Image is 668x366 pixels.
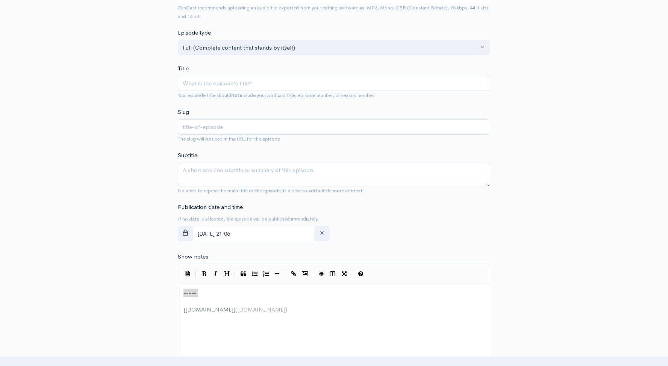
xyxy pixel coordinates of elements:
span: ) [285,306,287,313]
small: No need to repeat the main title of the episode, it's best to add a little more context. [178,188,364,194]
button: Toggle Side by Side [327,268,338,280]
button: Full (Complete content that stands by itself) [178,40,490,56]
button: Markdown Guide [355,268,366,280]
span: [DOMAIN_NAME] [237,306,285,313]
label: Slug [178,108,189,116]
button: clear [314,226,330,241]
span: ( [235,306,237,313]
button: toggle [178,226,193,241]
strong: not [231,92,240,98]
label: Show notes [178,253,208,261]
span: [DOMAIN_NAME] [185,306,233,313]
button: Insert Show Notes Template [182,268,193,279]
i: | [352,270,353,278]
div: Full (Complete content that stands by itself) [183,44,479,52]
small: If no date is selected, the episode will be published immediately. [178,216,319,222]
i: | [285,270,286,278]
button: Italic [210,268,221,280]
button: Generic List [249,268,260,280]
button: Toggle Fullscreen [338,268,350,280]
small: ZenCast recommends uploading an audio file exported from your editing software as: MP3, Mono, CBR... [178,5,489,20]
label: Title [178,64,189,73]
label: Episode type [178,29,211,37]
button: Numbered List [260,268,271,280]
button: Bold [198,268,210,280]
label: Subtitle [178,151,197,160]
button: Create Link [288,268,299,280]
i: | [313,270,314,278]
button: Heading [221,268,232,280]
label: Publication date and time [178,203,243,212]
span: ] [233,306,235,313]
button: Insert Image [299,268,311,280]
input: title-of-episode [178,119,490,135]
button: Insert Horizontal Line [271,268,283,280]
input: What is the episode's title? [178,76,490,91]
button: Toggle Preview [316,268,327,280]
span: [ [183,306,185,313]
small: The slug will be used in the URL for the episode. [178,136,282,142]
small: Your episode title should include your podcast title, episode number, or season number. [178,92,376,98]
span: ----- [183,289,197,296]
button: Quote [238,268,249,280]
